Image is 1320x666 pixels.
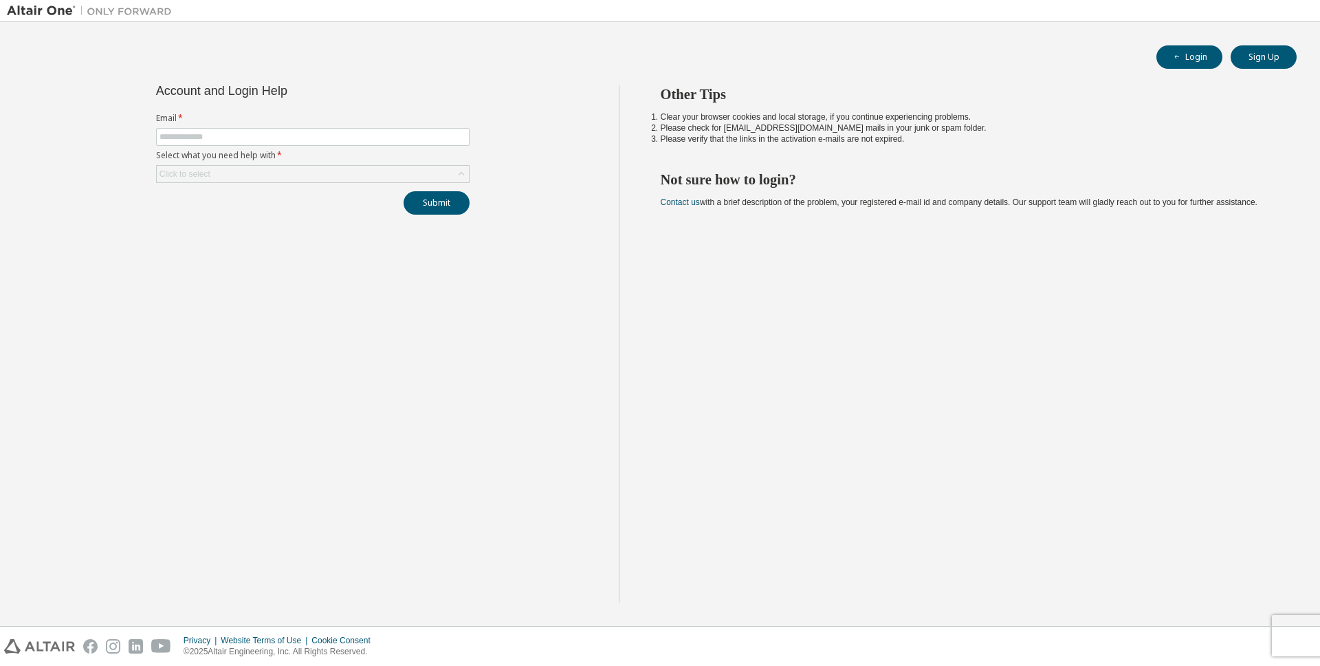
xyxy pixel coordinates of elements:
p: © 2025 Altair Engineering, Inc. All Rights Reserved. [184,646,379,658]
div: Account and Login Help [156,85,407,96]
span: with a brief description of the problem, your registered e-mail id and company details. Our suppo... [661,197,1257,207]
button: Sign Up [1231,45,1297,69]
a: Contact us [661,197,700,207]
li: Clear your browser cookies and local storage, if you continue experiencing problems. [661,111,1273,122]
img: linkedin.svg [129,639,143,654]
label: Select what you need help with [156,150,470,161]
h2: Other Tips [661,85,1273,103]
div: Click to select [159,169,210,180]
button: Login [1156,45,1222,69]
div: Website Terms of Use [221,635,311,646]
h2: Not sure how to login? [661,171,1273,189]
img: facebook.svg [83,639,98,654]
img: youtube.svg [151,639,171,654]
img: instagram.svg [106,639,120,654]
div: Privacy [184,635,221,646]
div: Click to select [157,166,469,182]
img: altair_logo.svg [4,639,75,654]
button: Submit [404,191,470,215]
div: Cookie Consent [311,635,378,646]
img: Altair One [7,4,179,18]
li: Please verify that the links in the activation e-mails are not expired. [661,133,1273,144]
li: Please check for [EMAIL_ADDRESS][DOMAIN_NAME] mails in your junk or spam folder. [661,122,1273,133]
label: Email [156,113,470,124]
